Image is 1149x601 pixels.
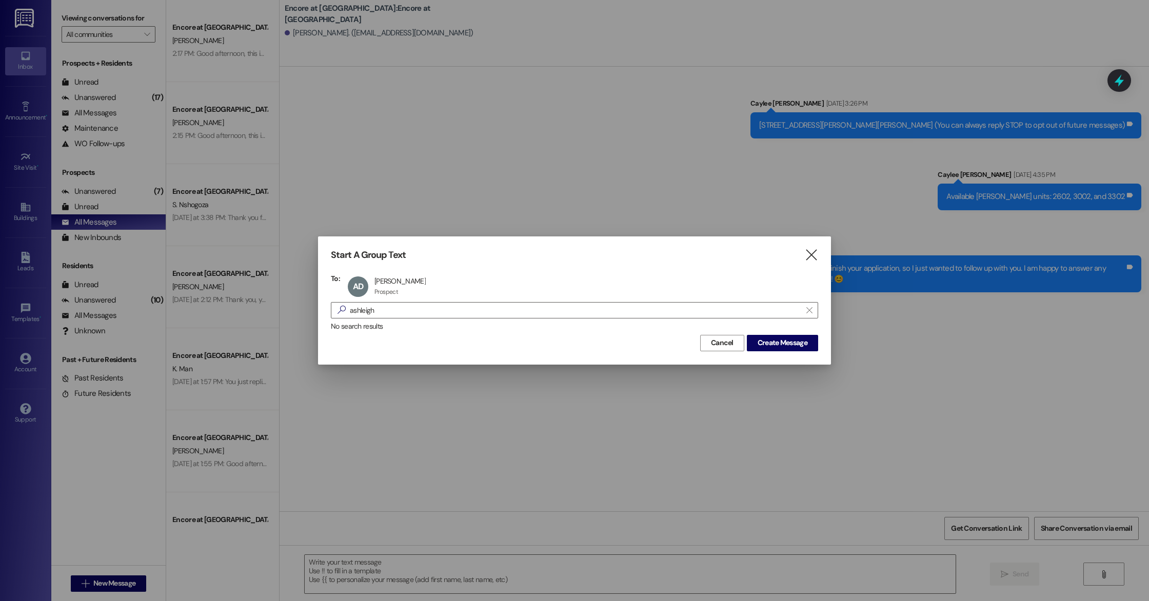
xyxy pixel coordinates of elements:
i:  [333,305,350,315]
i:  [806,306,812,314]
h3: To: [331,274,340,283]
div: No search results [331,321,818,332]
span: Cancel [711,337,734,348]
span: AD [353,281,363,292]
div: [PERSON_NAME] [374,276,426,286]
button: Create Message [747,335,818,351]
i:  [804,250,818,261]
span: Create Message [758,337,807,348]
div: Prospect [374,288,398,296]
h3: Start A Group Text [331,249,406,261]
button: Cancel [700,335,744,351]
button: Clear text [801,303,818,318]
input: Search for any contact or apartment [350,303,801,317]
